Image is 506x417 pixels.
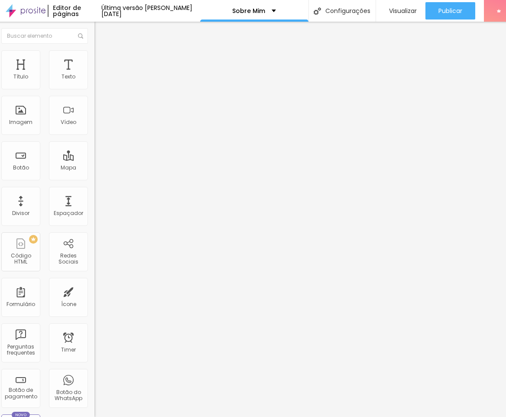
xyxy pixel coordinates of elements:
button: Publicar [425,2,475,20]
div: Ícone [61,301,76,307]
img: Icone [78,33,83,39]
div: Imagem [9,119,32,125]
button: Visualizar [376,2,425,20]
div: Título [13,74,28,80]
div: Última versão [PERSON_NAME] [DATE] [101,5,200,17]
div: Perguntas frequentes [3,344,38,356]
span: Publicar [438,7,462,14]
div: Mapa [61,165,76,171]
div: Divisor [12,210,29,216]
div: Espaçador [54,210,83,216]
input: Buscar elemento [1,28,88,44]
div: Botão de pagamento [3,387,38,400]
p: Sobre Mim [232,8,265,14]
div: Botão [13,165,29,171]
div: Redes Sociais [51,253,85,265]
div: Texto [62,74,75,80]
div: Editor de páginas [48,5,102,17]
div: Botão do WhatsApp [51,389,85,402]
div: Formulário [6,301,35,307]
div: Vídeo [61,119,76,125]
img: Icone [314,7,321,15]
div: Código HTML [3,253,38,265]
span: Visualizar [389,7,417,14]
div: Timer [61,347,76,353]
